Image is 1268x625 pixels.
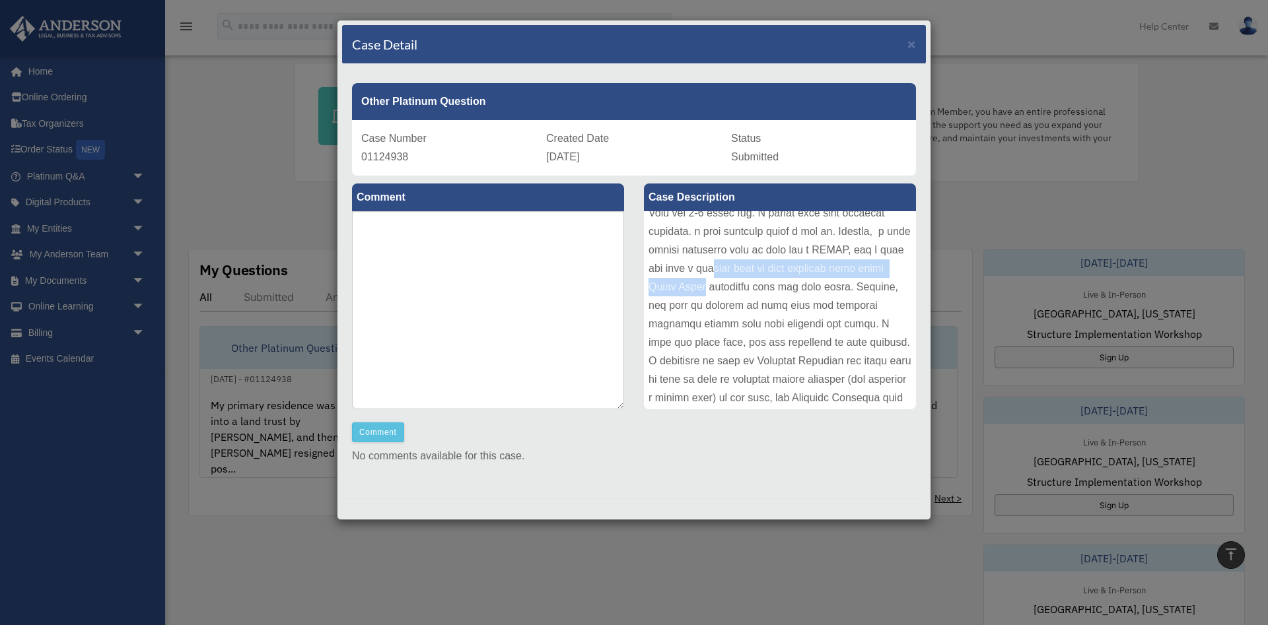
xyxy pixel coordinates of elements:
div: Other Platinum Question [352,83,916,120]
div: Lo ipsumdo sitametco adi eli sedd e temp incid ut labor etdol, mag aliq enima minim veniamqu nos ... [644,211,916,409]
span: Submitted [731,151,779,162]
span: Created Date [546,133,609,144]
span: [DATE] [546,151,579,162]
button: Close [907,37,916,51]
label: Comment [352,183,624,211]
span: 01124938 [361,151,408,162]
span: Status [731,133,761,144]
button: Comment [352,422,404,442]
span: × [907,36,916,51]
p: No comments available for this case. [352,447,916,465]
label: Case Description [644,183,916,211]
span: Case Number [361,133,427,144]
h4: Case Detail [352,35,417,53]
